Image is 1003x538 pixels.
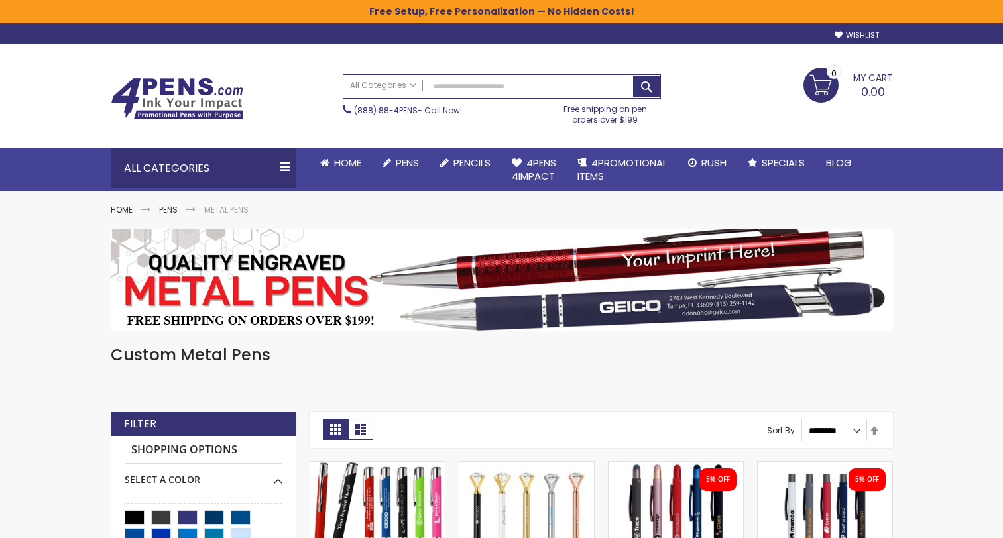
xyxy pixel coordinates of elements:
[609,461,743,472] a: Custom Recycled Fleetwood MonoChrome Stylus Satin Soft Touch Gel Pen
[453,156,491,170] span: Pencils
[678,148,737,178] a: Rush
[310,148,372,178] a: Home
[550,99,661,125] div: Free shipping on pen orders over $199
[111,345,893,366] h1: Custom Metal Pens
[512,156,556,183] span: 4Pens 4impact
[567,148,678,191] a: 4PROMOTIONALITEMS
[350,80,416,91] span: All Categories
[577,156,667,183] span: 4PROMOTIONAL ITEMS
[803,68,893,101] a: 0.00 0
[111,78,243,120] img: 4Pens Custom Pens and Promotional Products
[125,436,282,464] strong: Shopping Options
[124,417,156,431] strong: Filter
[334,156,361,170] span: Home
[826,156,852,170] span: Blog
[767,425,795,436] label: Sort By
[835,30,879,40] a: Wishlist
[815,148,862,178] a: Blog
[204,204,249,215] strong: Metal Pens
[396,156,419,170] span: Pens
[372,148,430,178] a: Pens
[706,475,730,484] div: 5% OFF
[159,204,178,215] a: Pens
[323,419,348,440] strong: Grid
[737,148,815,178] a: Specials
[430,148,501,178] a: Pencils
[855,475,879,484] div: 5% OFF
[354,105,418,116] a: (888) 88-4PENS
[758,461,892,472] a: Personalized Recycled Fleetwood Satin Soft Touch Gel Click Pen
[310,461,445,472] a: Paramount Custom Metal Stylus® Pens -Special Offer
[111,229,893,331] img: Metal Pens
[111,148,296,188] div: All Categories
[701,156,727,170] span: Rush
[125,464,282,486] div: Select A Color
[762,156,805,170] span: Specials
[861,83,885,100] span: 0.00
[343,75,423,97] a: All Categories
[354,105,462,116] span: - Call Now!
[459,461,594,472] a: Personalized Diamond-III Crystal Clear Brass Pen
[111,204,133,215] a: Home
[831,67,837,80] span: 0
[501,148,567,191] a: 4Pens4impact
